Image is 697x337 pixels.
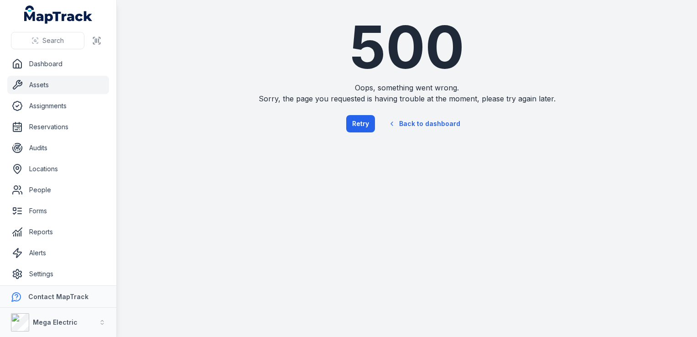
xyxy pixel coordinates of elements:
[7,139,109,157] a: Audits
[239,93,575,104] span: Sorry, the page you requested is having trouble at the moment, please try again later.
[7,202,109,220] a: Forms
[7,97,109,115] a: Assignments
[7,118,109,136] a: Reservations
[28,293,88,300] strong: Contact MapTrack
[7,244,109,262] a: Alerts
[7,181,109,199] a: People
[7,223,109,241] a: Reports
[380,113,468,134] a: Back to dashboard
[11,32,84,49] button: Search
[346,115,375,132] button: Retry
[7,160,109,178] a: Locations
[7,265,109,283] a: Settings
[239,82,575,93] span: Oops, something went wrong.
[33,318,78,326] strong: Mega Electric
[7,76,109,94] a: Assets
[7,55,109,73] a: Dashboard
[239,18,575,77] h1: 500
[42,36,64,45] span: Search
[24,5,93,24] a: MapTrack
